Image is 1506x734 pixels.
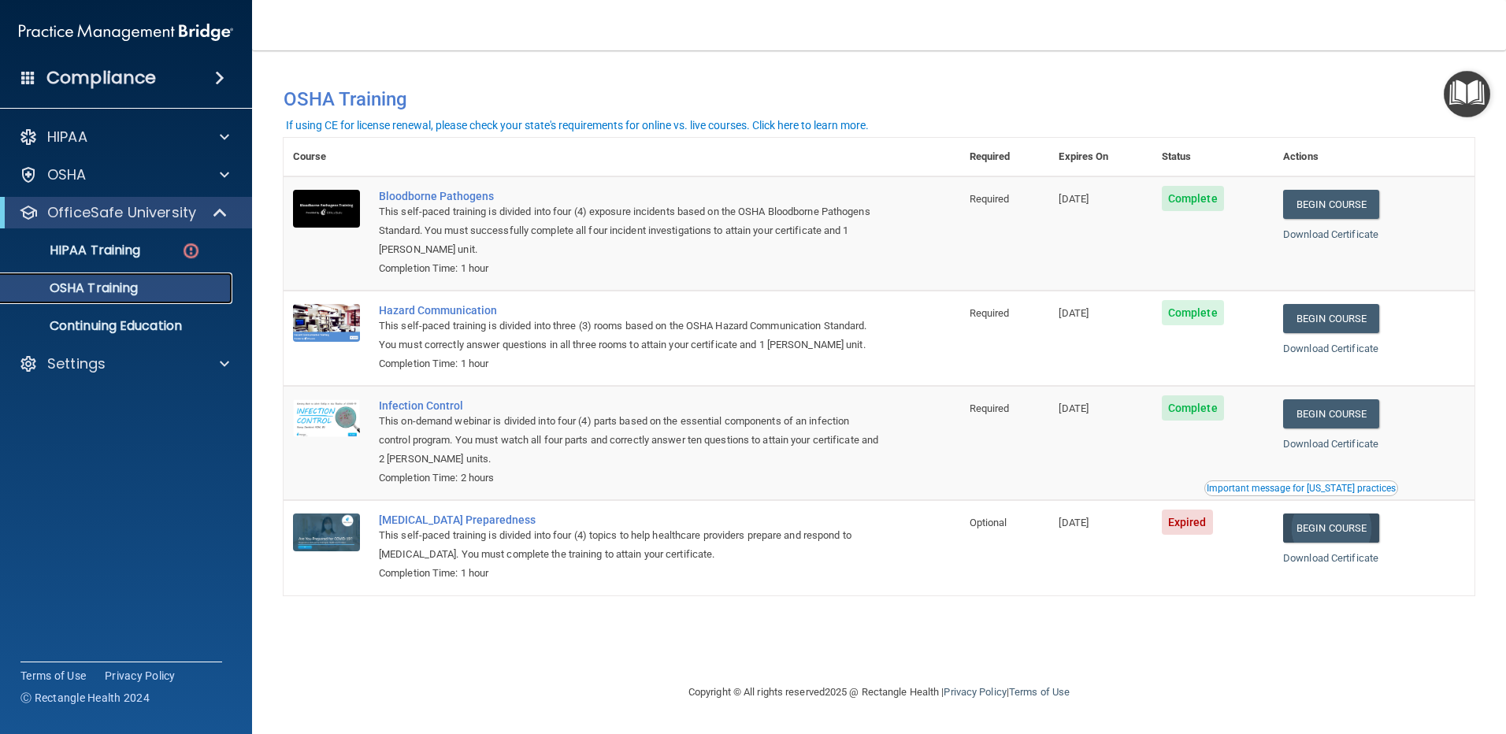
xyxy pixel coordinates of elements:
[47,128,87,146] p: HIPAA
[10,318,225,334] p: Continuing Education
[1059,402,1089,414] span: [DATE]
[10,280,138,296] p: OSHA Training
[1444,71,1490,117] button: Open Resource Center
[19,165,229,184] a: OSHA
[1283,228,1378,240] a: Download Certificate
[19,17,233,48] img: PMB logo
[1162,300,1224,325] span: Complete
[379,259,881,278] div: Completion Time: 1 hour
[970,307,1010,319] span: Required
[1162,395,1224,421] span: Complete
[1059,307,1089,319] span: [DATE]
[379,399,881,412] a: Infection Control
[284,117,871,133] button: If using CE for license renewal, please check your state's requirements for online vs. live cours...
[47,354,106,373] p: Settings
[960,138,1050,176] th: Required
[379,190,881,202] a: Bloodborne Pathogens
[20,690,150,706] span: Ⓒ Rectangle Health 2024
[1283,513,1379,543] a: Begin Course
[379,202,881,259] div: This self-paced training is divided into four (4) exposure incidents based on the OSHA Bloodborne...
[1283,190,1379,219] a: Begin Course
[19,203,228,222] a: OfficeSafe University
[1152,138,1274,176] th: Status
[19,354,229,373] a: Settings
[970,193,1010,205] span: Required
[284,88,1474,110] h4: OSHA Training
[944,686,1006,698] a: Privacy Policy
[1162,186,1224,211] span: Complete
[379,317,881,354] div: This self-paced training is divided into three (3) rooms based on the OSHA Hazard Communication S...
[1283,438,1378,450] a: Download Certificate
[1283,304,1379,333] a: Begin Course
[379,564,881,583] div: Completion Time: 1 hour
[379,513,881,526] a: [MEDICAL_DATA] Preparedness
[379,526,881,564] div: This self-paced training is divided into four (4) topics to help healthcare providers prepare and...
[379,354,881,373] div: Completion Time: 1 hour
[286,120,869,131] div: If using CE for license renewal, please check your state's requirements for online vs. live cours...
[47,203,196,222] p: OfficeSafe University
[46,67,156,89] h4: Compliance
[379,304,881,317] a: Hazard Communication
[47,165,87,184] p: OSHA
[592,667,1167,717] div: Copyright © All rights reserved 2025 @ Rectangle Health | |
[1009,686,1070,698] a: Terms of Use
[1283,343,1378,354] a: Download Certificate
[1049,138,1152,176] th: Expires On
[379,412,881,469] div: This on-demand webinar is divided into four (4) parts based on the essential components of an inf...
[1283,552,1378,564] a: Download Certificate
[1059,193,1089,205] span: [DATE]
[970,402,1010,414] span: Required
[105,668,176,684] a: Privacy Policy
[379,469,881,487] div: Completion Time: 2 hours
[181,241,201,261] img: danger-circle.6113f641.png
[1283,399,1379,428] a: Begin Course
[1207,484,1396,493] div: Important message for [US_STATE] practices
[10,243,140,258] p: HIPAA Training
[1059,517,1089,528] span: [DATE]
[1162,510,1213,535] span: Expired
[19,128,229,146] a: HIPAA
[970,517,1007,528] span: Optional
[20,668,86,684] a: Terms of Use
[1274,138,1474,176] th: Actions
[1204,480,1398,496] button: Read this if you are a dental practitioner in the state of CA
[284,138,369,176] th: Course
